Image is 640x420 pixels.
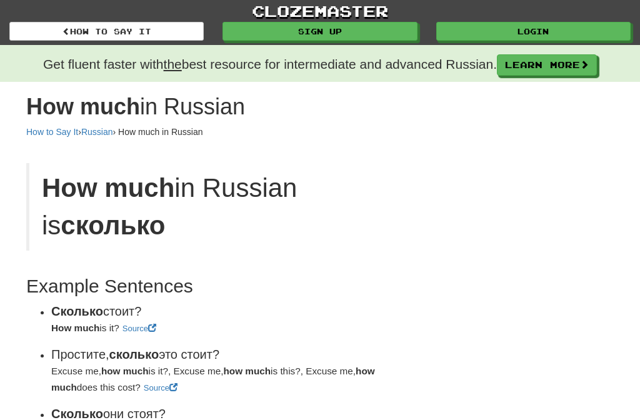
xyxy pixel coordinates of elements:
[26,45,614,82] div: Get fluent faster with best resource for intermediate and advanced Russian.
[51,366,375,392] strong: how much
[42,173,174,202] strong: How much
[26,94,140,119] strong: How much
[122,324,156,333] a: Source
[144,383,177,392] a: Source
[26,94,412,119] h1: in Russian
[109,347,159,361] strong: сколько
[223,366,271,376] strong: how much
[51,346,412,364] div: Простите, это стоит?
[26,163,412,251] blockquote: in Russian is
[81,127,113,137] a: Russian
[51,304,103,318] strong: Сколько
[164,57,182,71] u: the
[26,127,78,137] a: How to Say It
[51,322,99,333] strong: How much
[222,22,417,41] a: Sign up
[26,126,412,138] div: › › How much in Russian
[497,54,597,76] a: Learn More
[101,366,149,376] strong: how much
[51,302,412,321] div: стоит?
[61,211,165,240] strong: сколько
[436,22,631,41] a: Login
[51,322,119,333] small: is it?
[9,22,204,41] a: How to Say It
[26,276,412,296] h2: Example Sentences
[51,366,375,392] small: Excuse me, is it?, Excuse me, is this?, Excuse me, does this cost?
